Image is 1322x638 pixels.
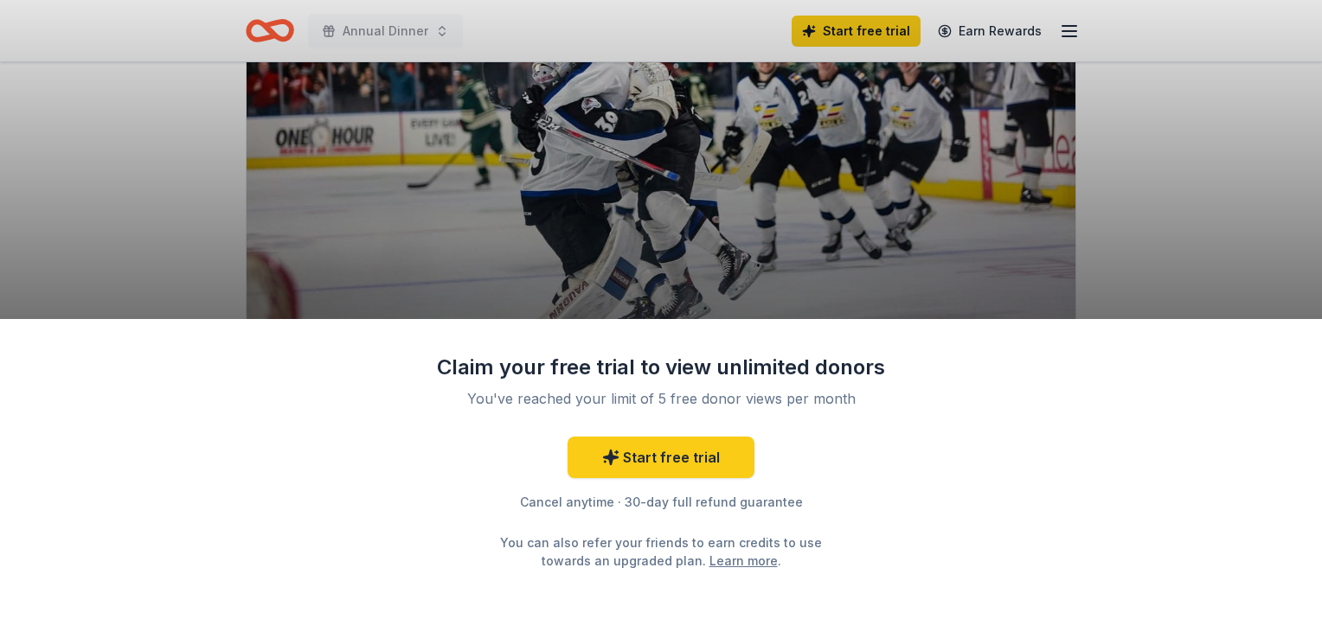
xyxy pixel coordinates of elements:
div: Cancel anytime · 30-day full refund guarantee [436,492,886,513]
div: You've reached your limit of 5 free donor views per month [457,388,865,409]
a: Learn more [709,552,778,570]
div: You can also refer your friends to earn credits to use towards an upgraded plan. . [485,533,837,570]
a: Start free trial [568,437,754,478]
div: Claim your free trial to view unlimited donors [436,354,886,381]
